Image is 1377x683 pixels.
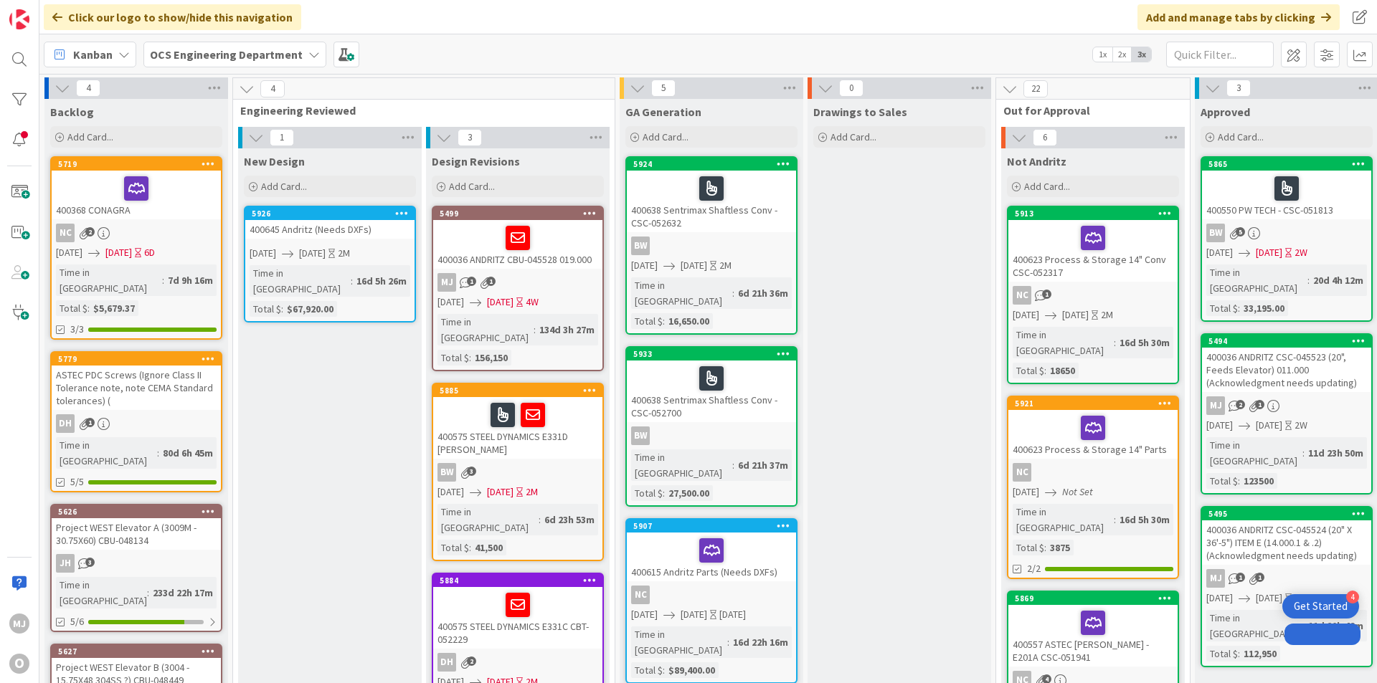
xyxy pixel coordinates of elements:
div: 16d 22h 16m [729,634,792,650]
span: 2 [467,656,476,666]
div: 16d 5h 30m [1116,512,1173,527]
span: [DATE] [437,484,464,500]
span: : [1238,300,1240,316]
span: Engineering Reviewed [240,103,597,118]
div: 5907400615 Andritz Parts (Needs DXFs) [627,520,796,581]
div: Time in [GEOGRAPHIC_DATA] [437,504,539,535]
span: : [1302,445,1305,461]
span: [DATE] [631,607,658,622]
div: Total $ [437,350,469,366]
div: 5933400638 Sentrimax Shaftless Conv - CSC-052700 [627,348,796,422]
div: Total $ [1013,363,1044,378]
div: 5499 [440,209,602,219]
div: MJ [9,613,29,634]
div: 5869400557 ASTEC [PERSON_NAME] - E201A CSC-051941 [1008,592,1178,667]
span: New Design [244,154,305,168]
div: 2W [1295,245,1307,260]
div: 16d 5h 26m [353,273,410,289]
div: Time in [GEOGRAPHIC_DATA] [1206,610,1302,641]
span: Kanban [73,46,113,63]
div: 400036 ANDRITZ CSC-045524 (20" X 36'-5") ITEM E (14.000.1 & .2) (Acknowledgment needs updating) [1202,520,1371,565]
div: MJ [437,273,456,292]
span: : [539,512,541,527]
div: Get Started [1294,599,1348,613]
div: Time in [GEOGRAPHIC_DATA] [56,264,162,296]
div: BW [1206,224,1225,242]
div: 2M [338,246,350,261]
span: 4 [260,80,285,97]
span: 1 [486,277,496,286]
div: 112,950 [1240,646,1280,661]
span: [DATE] [487,295,514,310]
div: 400550 PW TECH - CSC-051813 [1202,171,1371,219]
div: Total $ [437,540,469,555]
div: 5719 [52,158,221,171]
div: 3875 [1046,540,1074,555]
div: MJ [1206,569,1225,588]
div: 5626 [58,507,221,517]
div: NC [627,586,796,604]
span: Approved [1201,105,1250,119]
i: Not Set [1062,485,1093,498]
div: 5926 [245,207,415,220]
div: 5926 [252,209,415,219]
span: Drawings to Sales [813,105,907,119]
span: [DATE] [487,484,514,500]
span: 1 [85,418,95,427]
span: : [1044,363,1046,378]
div: 2M [719,258,732,273]
div: 7d 9h 16m [164,272,217,288]
span: 5/5 [70,474,84,489]
div: 5885 [433,384,602,397]
div: DH [52,414,221,433]
span: 22 [1023,80,1048,97]
div: 5913 [1015,209,1178,219]
div: MJ [1202,396,1371,415]
span: : [534,322,536,338]
span: Add Card... [261,180,307,193]
div: 5865400550 PW TECH - CSC-051813 [1202,158,1371,219]
div: 5865 [1208,159,1371,169]
div: NC [52,224,221,242]
span: 0 [839,80,863,97]
div: 27,500.00 [665,485,713,501]
span: [DATE] [631,258,658,273]
span: : [663,662,665,678]
span: 2x [1112,47,1132,62]
div: 5926400645 Andritz (Needs DXFs) [245,207,415,239]
div: NC [1013,286,1031,305]
div: Time in [GEOGRAPHIC_DATA] [1206,264,1307,296]
span: 6 [1033,129,1057,146]
span: 1 [1255,573,1264,582]
span: : [1238,473,1240,489]
span: [DATE] [1013,307,1039,323]
span: 3 [458,129,482,146]
span: 3/3 [70,322,84,337]
span: [DATE] [1062,307,1089,323]
span: 1 [1236,573,1245,582]
span: : [732,457,734,473]
div: 5921400623 Process & Storage 14" Parts [1008,397,1178,459]
span: [DATE] [1206,245,1233,260]
div: 5779ASTEC PDC Screws (Ignore Class II Tolerance note, note CEMA Standard tolerances) ( [52,353,221,410]
span: GA Generation [625,105,701,119]
div: 400036 ANDRITZ CSC-045523 (20", Feeds Elevator) 011.000 (Acknowledgment needs updating) [1202,348,1371,392]
div: 6d 23h 53m [541,512,598,527]
span: [DATE] [299,246,326,261]
span: : [469,540,471,555]
div: 33,195.00 [1240,300,1288,316]
span: : [469,350,471,366]
div: NC [1008,463,1178,482]
span: : [281,301,283,317]
div: NC [631,586,650,604]
div: 5494400036 ANDRITZ CSC-045523 (20", Feeds Elevator) 011.000 (Acknowledgment needs updating) [1202,335,1371,392]
div: 400557 ASTEC [PERSON_NAME] - E201A CSC-051941 [1008,605,1178,667]
span: 2 [85,227,95,237]
div: 5869 [1015,593,1178,603]
span: Add Card... [67,130,113,143]
div: BW [433,463,602,482]
span: : [732,285,734,301]
div: 400638 Sentrimax Shaftless Conv - CSC-052632 [627,171,796,232]
div: 5885400575 STEEL DYNAMICS E331D [PERSON_NAME] [433,384,602,459]
div: Total $ [1206,646,1238,661]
